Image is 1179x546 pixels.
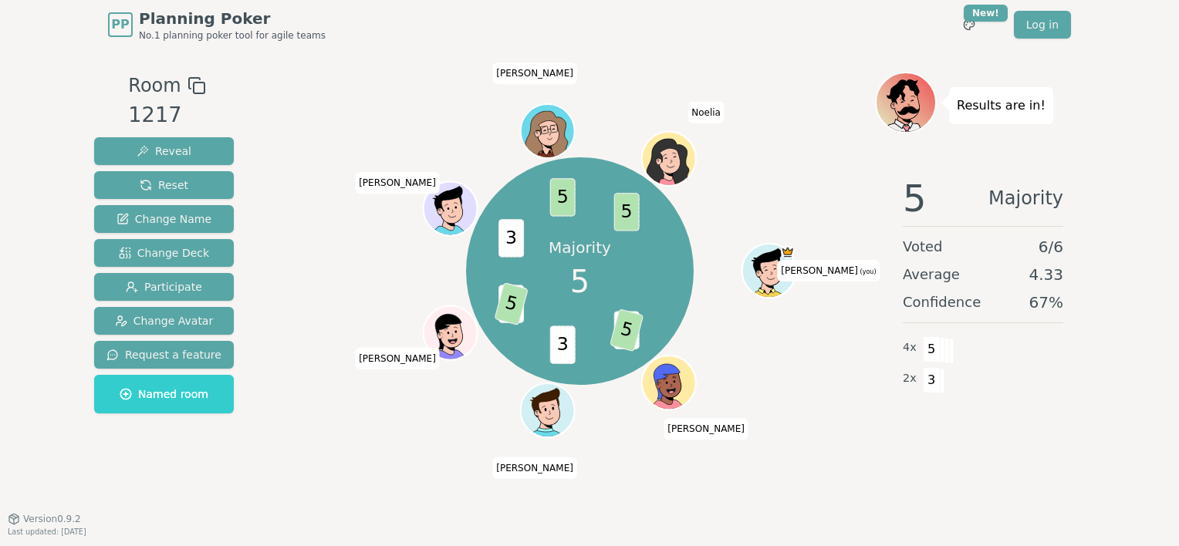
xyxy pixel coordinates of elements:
span: 4.33 [1029,264,1063,285]
span: 5 [495,282,529,325]
div: New! [964,5,1008,22]
span: Click to change your name [687,102,725,123]
span: 5 [614,193,640,231]
button: Reveal [94,137,234,165]
span: 5 [550,178,576,216]
span: Change Avatar [115,313,214,329]
span: Click to change your name [355,172,440,194]
button: Named room [94,375,234,413]
span: 4 x [903,339,917,356]
p: Majority [549,237,611,258]
span: Click to change your name [777,260,880,281]
span: 3 [923,367,941,393]
a: Log in [1014,11,1071,39]
span: Click to change your name [355,348,440,369]
p: Results are in! [957,95,1046,116]
span: Change Name [117,211,211,227]
button: Reset [94,171,234,199]
span: 5 [570,258,589,305]
span: Click to change your name [492,457,577,479]
button: Version0.9.2 [8,513,81,525]
span: 67 % [1029,292,1063,313]
span: 5 [903,180,927,217]
span: Named room [120,386,208,402]
span: Request a feature [106,347,221,362]
span: (you) [858,268,877,275]
span: Room [128,72,181,99]
button: Click to change your avatar [744,245,795,296]
span: 3 [550,325,576,363]
button: Change Name [94,205,234,233]
span: Last updated: [DATE] [8,527,86,536]
span: No.1 planning poker tool for agile teams [139,29,326,42]
button: Participate [94,273,234,301]
button: Change Avatar [94,307,234,335]
span: Lukas is the host [782,245,796,259]
span: Change Deck [119,245,209,261]
div: 1217 [128,99,205,131]
span: 3 [499,219,525,257]
span: PP [111,15,129,34]
button: Change Deck [94,239,234,267]
a: PPPlanning PokerNo.1 planning poker tool for agile teams [108,8,326,42]
span: Reset [140,177,188,193]
span: Participate [126,279,202,295]
span: Planning Poker [139,8,326,29]
span: Average [903,264,960,285]
span: Version 0.9.2 [23,513,81,525]
span: Reveal [137,143,191,159]
span: Confidence [903,292,981,313]
span: Majority [988,180,1063,217]
span: 6 / 6 [1039,236,1063,258]
span: Click to change your name [664,419,748,440]
span: 5 [923,336,941,362]
span: Voted [903,236,943,258]
span: 2 x [903,370,917,387]
span: Click to change your name [492,62,577,84]
span: 5 [610,308,644,352]
button: New! [955,11,983,39]
button: Request a feature [94,341,234,369]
